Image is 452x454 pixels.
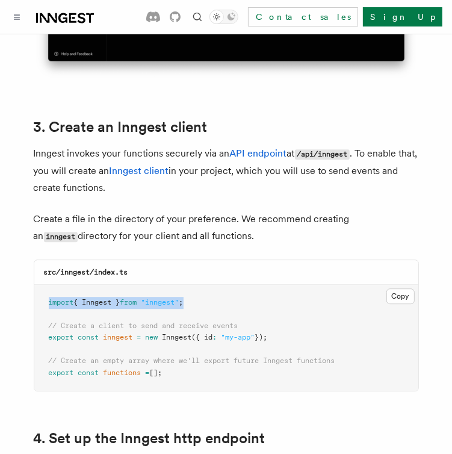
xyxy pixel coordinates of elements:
span: // Create an empty array where we'll export future Inngest functions [49,356,335,365]
p: Inngest invokes your functions securely via an at . To enable that, you will create an in your pr... [34,145,419,196]
span: new [146,333,158,341]
code: src/inngest/index.ts [44,268,128,276]
span: functions [104,368,141,377]
span: : [213,333,217,341]
a: 3. Create an Inngest client [34,119,208,135]
a: API endpoint [230,148,287,159]
span: export [49,368,74,377]
span: import [49,298,74,306]
span: { Inngest } [74,298,120,306]
span: []; [150,368,163,377]
a: Contact sales [248,7,358,26]
span: ({ id [192,333,213,341]
span: }); [255,333,268,341]
span: = [146,368,150,377]
a: Sign Up [363,7,442,26]
span: const [78,368,99,377]
button: Copy [386,288,415,304]
code: inngest [44,232,78,242]
a: Inngest client [110,165,169,176]
span: = [137,333,141,341]
p: Create a file in the directory of your preference. We recommend creating an directory for your cl... [34,211,419,245]
a: 4. Set up the Inngest http endpoint [34,430,265,447]
span: inngest [104,333,133,341]
span: export [49,333,74,341]
span: Inngest [163,333,192,341]
span: "my-app" [221,333,255,341]
span: // Create a client to send and receive events [49,322,238,330]
button: Toggle dark mode [209,10,238,24]
code: /api/inngest [295,149,350,160]
span: "inngest" [141,298,179,306]
span: ; [179,298,184,306]
span: const [78,333,99,341]
button: Find something... [190,10,205,24]
button: Toggle navigation [10,10,24,24]
span: from [120,298,137,306]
